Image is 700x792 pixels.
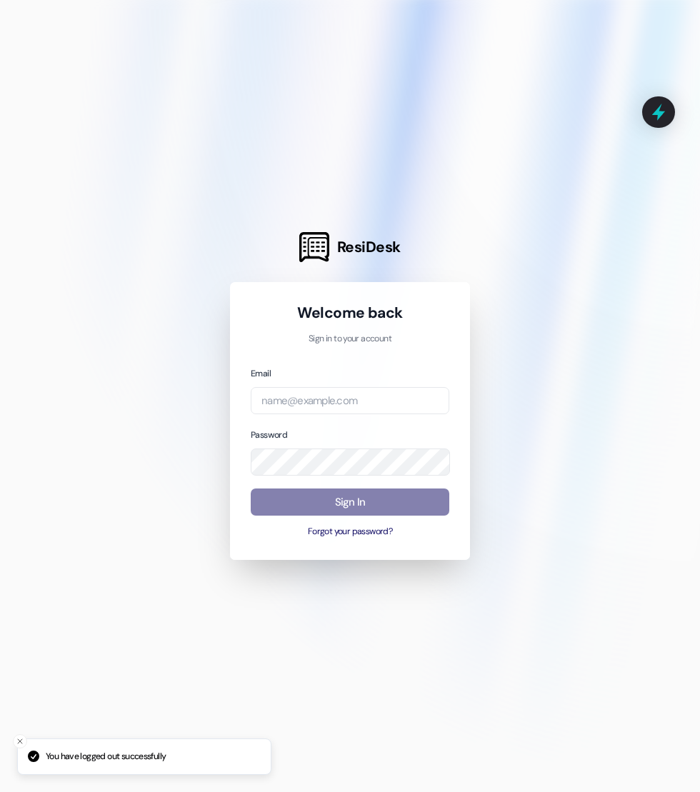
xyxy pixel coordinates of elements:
img: ResiDesk Logo [299,232,329,262]
h1: Welcome back [251,303,449,323]
span: ResiDesk [337,237,401,257]
input: name@example.com [251,387,449,415]
button: Forgot your password? [251,526,449,538]
label: Password [251,429,287,441]
button: Close toast [13,734,27,748]
button: Sign In [251,488,449,516]
p: Sign in to your account [251,333,449,346]
label: Email [251,368,271,379]
p: You have logged out successfully [46,751,166,763]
